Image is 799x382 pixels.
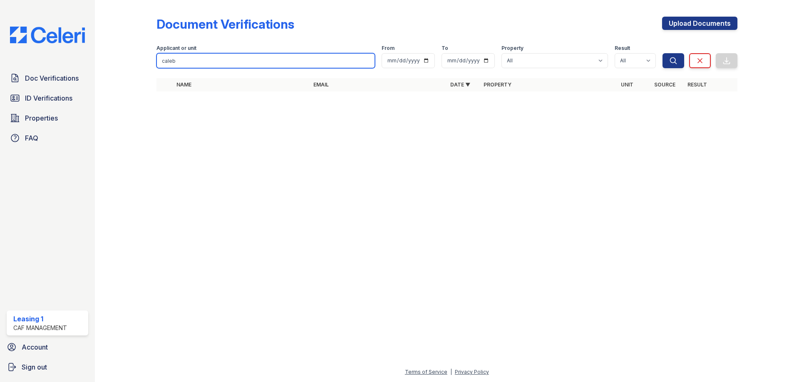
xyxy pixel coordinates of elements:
label: Applicant or unit [156,45,196,52]
a: Properties [7,110,88,126]
span: Account [22,342,48,352]
span: Doc Verifications [25,73,79,83]
label: Property [501,45,524,52]
a: ID Verifications [7,90,88,106]
span: ID Verifications [25,93,72,103]
a: Email [313,81,329,88]
div: Leasing 1 [13,314,67,324]
a: Property [484,81,511,88]
a: Name [176,81,191,88]
img: CE_Logo_Blue-a8612792a0a2168367f1c8372b55b34899dd931a85d93a1a3d3e32e68fde9ad4.png [3,27,92,43]
span: Properties [25,113,58,123]
label: To [442,45,448,52]
input: Search by name, email, or unit number [156,53,375,68]
span: FAQ [25,133,38,143]
a: Source [654,81,675,88]
div: Document Verifications [156,17,294,32]
a: Account [3,339,92,355]
span: Sign out [22,362,47,372]
div: | [450,369,452,375]
a: Unit [621,81,633,88]
a: Doc Verifications [7,70,88,86]
label: Result [615,45,630,52]
a: FAQ [7,130,88,146]
a: Upload Documents [662,17,737,30]
a: Privacy Policy [455,369,489,375]
a: Sign out [3,359,92,375]
a: Terms of Service [405,369,447,375]
label: From [382,45,395,52]
div: CAF Management [13,324,67,332]
a: Result [687,81,707,88]
a: Date ▼ [450,81,470,88]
